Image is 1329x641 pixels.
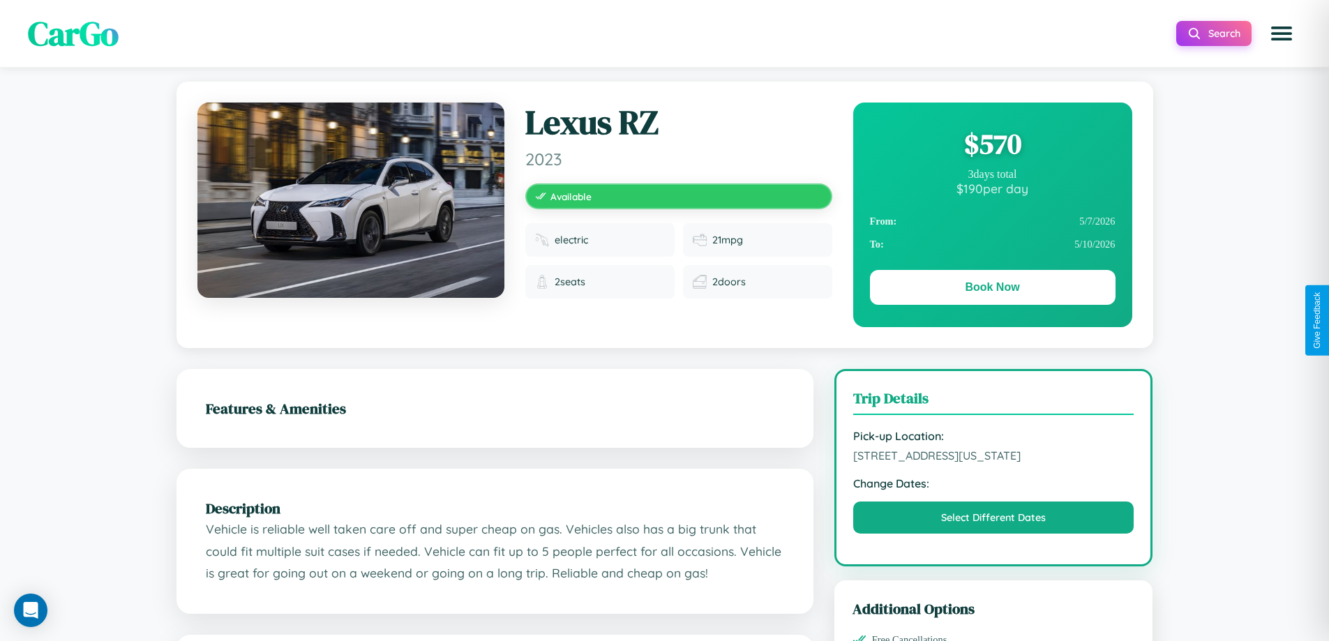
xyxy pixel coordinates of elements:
span: 21 mpg [712,234,743,246]
h1: Lexus RZ [525,103,832,143]
div: Give Feedback [1312,292,1322,349]
span: 2023 [525,149,832,169]
span: 2 doors [712,276,746,288]
button: Search [1176,21,1252,46]
h3: Trip Details [853,388,1134,415]
span: [STREET_ADDRESS][US_STATE] [853,448,1134,462]
div: 5 / 10 / 2026 [870,233,1116,256]
strong: Change Dates: [853,476,1134,490]
span: Search [1208,27,1240,40]
button: Select Different Dates [853,502,1134,534]
strong: From: [870,216,897,227]
h2: Features & Amenities [206,398,784,418]
span: CarGo [28,10,119,56]
span: electric [555,234,588,246]
img: Fuel efficiency [693,233,707,247]
div: $ 190 per day [870,181,1116,196]
span: Available [550,190,592,202]
img: Doors [693,275,707,289]
strong: Pick-up Location: [853,429,1134,443]
img: Seats [535,275,549,289]
div: 3 days total [870,168,1116,181]
h2: Description [206,498,784,518]
strong: To: [870,239,884,250]
div: 5 / 7 / 2026 [870,210,1116,233]
img: Lexus RZ 2023 [197,103,504,298]
img: Fuel type [535,233,549,247]
h3: Additional Options [853,598,1135,619]
button: Open menu [1262,14,1301,53]
div: Open Intercom Messenger [14,594,47,627]
span: 2 seats [555,276,585,288]
p: Vehicle is reliable well taken care off and super cheap on gas. Vehicles also has a big trunk tha... [206,518,784,585]
div: $ 570 [870,125,1116,163]
button: Book Now [870,270,1116,305]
